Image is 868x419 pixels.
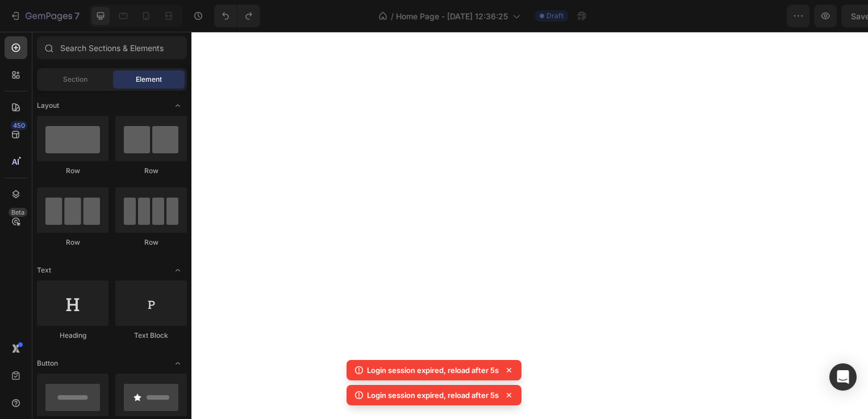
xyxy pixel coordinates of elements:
button: 7 [5,5,85,27]
span: Toggle open [169,261,187,279]
div: Beta [9,208,27,217]
button: Publish [792,5,840,27]
input: Search Sections & Elements [37,36,187,59]
p: 7 [74,9,80,23]
span: Section [63,74,87,85]
p: Login session expired, reload after 5s [367,389,499,401]
span: Save [760,11,779,21]
span: Element [136,74,162,85]
button: Save [750,5,788,27]
span: Toggle open [169,97,187,115]
div: Row [115,166,187,176]
div: Row [37,237,108,248]
iframe: Design area [191,32,868,419]
span: Button [37,358,58,368]
div: Publish [802,10,831,22]
div: Row [115,237,187,248]
div: 450 [11,121,27,130]
span: Draft [546,11,564,21]
div: Heading [37,330,108,341]
div: Undo/Redo [214,5,260,27]
span: Layout [37,100,59,111]
span: Toggle open [169,354,187,372]
span: Home Page - [DATE] 12:36:25 [396,10,508,22]
div: Text Block [115,330,187,341]
p: Login session expired, reload after 5s [367,364,499,376]
span: Text [37,265,51,275]
div: Row [37,166,108,176]
span: / [391,10,394,22]
div: Open Intercom Messenger [829,363,857,391]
